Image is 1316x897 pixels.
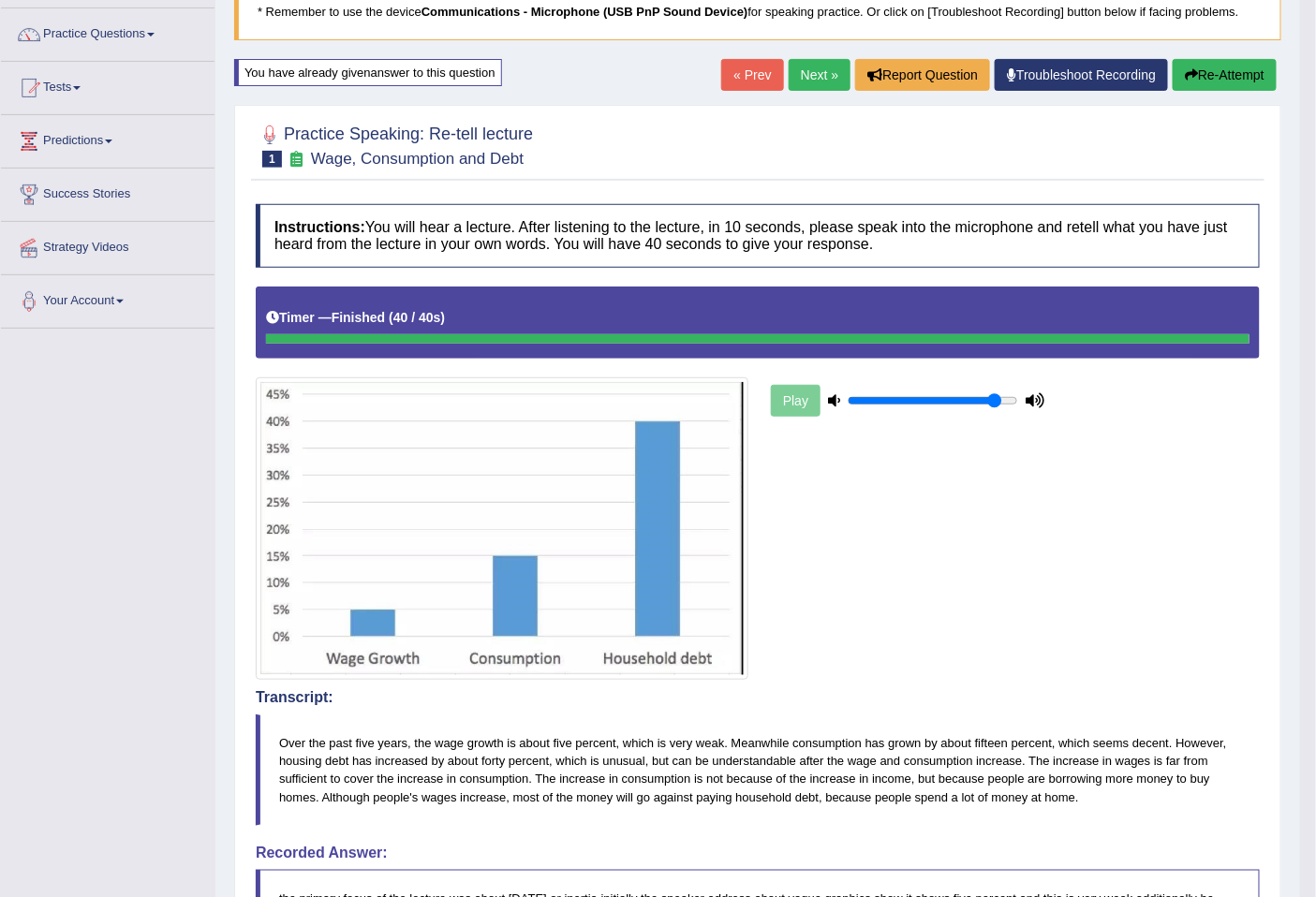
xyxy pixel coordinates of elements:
span: 1 [262,151,282,168]
h5: Timer — [266,311,445,325]
a: Success Stories [1,169,214,215]
a: Predictions [1,115,214,162]
div: You have already given answer to this question [234,59,502,86]
a: Your Account [1,275,214,322]
a: Next » [789,59,850,91]
b: ( [389,310,393,325]
b: Instructions: [274,219,365,235]
b: Finished [332,310,386,325]
button: Re-Attempt [1173,59,1277,91]
small: Wage, Consumption and Debt [311,150,524,168]
b: ) [441,310,446,325]
a: Strategy Videos [1,222,214,269]
a: « Prev [721,59,783,91]
blockquote: Over the past five years, the wage growth is about five percent, which is very weak. Meanwhile co... [256,714,1260,825]
small: Exam occurring question [287,151,306,169]
button: Report Question [855,59,990,91]
h4: Transcript: [256,689,1260,706]
b: 40 / 40s [393,310,441,325]
a: Tests [1,62,214,109]
h2: Practice Speaking: Re-tell lecture [256,121,533,168]
b: Communications - Microphone (USB PnP Sound Device) [421,5,748,19]
a: Troubleshoot Recording [995,59,1168,91]
h4: Recorded Answer: [256,845,1260,861]
h4: You will hear a lecture. After listening to the lecture, in 10 seconds, please speak into the mic... [256,204,1260,267]
a: Practice Questions [1,8,214,55]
